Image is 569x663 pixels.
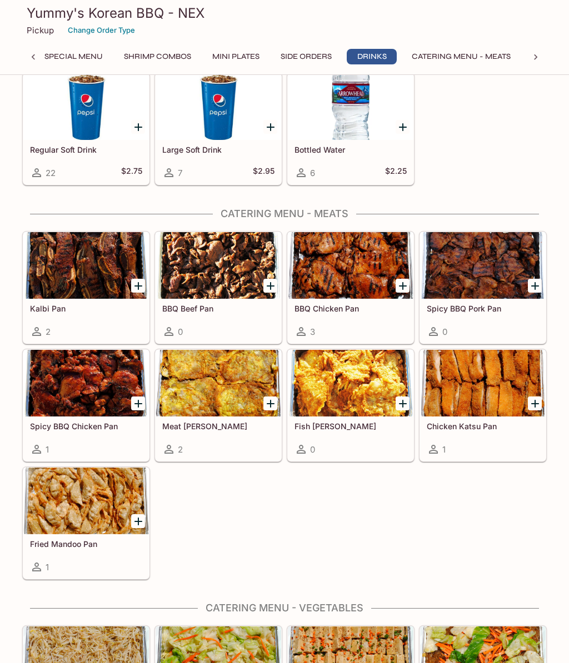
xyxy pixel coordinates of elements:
span: 0 [178,327,183,337]
button: Add BBQ Beef Pan [263,279,277,293]
h5: Large Soft Drink [162,145,274,154]
h5: Bottled Water [295,145,407,154]
button: Add Bottled Water [396,120,410,134]
button: Add Spicy BBQ Chicken Pan [131,396,145,410]
button: Drinks [347,49,397,64]
a: Spicy BBQ Pork Pan0 [420,232,546,344]
h5: Spicy BBQ Chicken Pan [30,421,142,431]
h5: $2.95 [253,166,274,179]
button: Add Spicy BBQ Pork Pan [528,279,542,293]
button: Add Kalbi Pan [131,279,145,293]
div: BBQ Beef Pan [156,232,281,299]
span: 1 [442,444,446,455]
div: Bottled Water [288,73,413,140]
div: Regular Soft Drink [23,73,149,140]
button: Add Fried Mandoo Pan [131,514,145,528]
span: 1 [46,562,49,572]
div: Fried Mandoo Pan [23,468,149,534]
h5: Meat [PERSON_NAME] [162,421,274,431]
a: Bottled Water6$2.25 [287,73,414,185]
span: 2 [178,444,183,455]
a: Kalbi Pan2 [23,232,149,344]
span: 2 [46,327,51,337]
div: Spicy BBQ Pork Pan [420,232,546,299]
div: Kalbi Pan [23,232,149,299]
button: Special Menu [38,49,109,64]
button: Add Large Soft Drink [263,120,277,134]
span: 0 [310,444,315,455]
button: Add Meat Jun Pan [263,396,277,410]
button: Add BBQ Chicken Pan [396,279,410,293]
h5: Regular Soft Drink [30,145,142,154]
button: Change Order Type [63,22,140,39]
h5: Fish [PERSON_NAME] [295,421,407,431]
span: 1 [46,444,49,455]
a: Meat [PERSON_NAME]2 [155,349,282,461]
div: Large Soft Drink [156,73,281,140]
a: Chicken Katsu Pan1 [420,349,546,461]
button: Catering Menu - Meats [406,49,517,64]
button: Add Regular Soft Drink [131,120,145,134]
button: Side Orders [274,49,338,64]
button: Mini Plates [206,49,266,64]
h5: BBQ Beef Pan [162,304,274,313]
p: Pickup [27,25,54,36]
div: Chicken Katsu Pan [420,350,546,416]
a: Regular Soft Drink22$2.75 [23,73,149,185]
h4: Catering Menu - Meats [22,208,547,220]
a: Fried Mandoo Pan1 [23,467,149,579]
h5: $2.75 [121,166,142,179]
span: 0 [442,327,447,337]
button: Add Chicken Katsu Pan [528,396,542,410]
span: 7 [178,168,182,178]
div: Fish Jun Pan [288,350,413,416]
span: 3 [310,327,315,337]
button: Add Fish Jun Pan [396,396,410,410]
h5: Kalbi Pan [30,304,142,313]
a: Large Soft Drink7$2.95 [155,73,282,185]
div: Spicy BBQ Chicken Pan [23,350,149,416]
h5: $2.25 [385,166,407,179]
span: 22 [46,168,56,178]
h5: Chicken Katsu Pan [427,421,539,431]
div: BBQ Chicken Pan [288,232,413,299]
span: 6 [310,168,315,178]
a: Spicy BBQ Chicken Pan1 [23,349,149,461]
div: Meat Jun Pan [156,350,281,416]
h5: BBQ Chicken Pan [295,304,407,313]
h4: Catering Menu - Vegetables [22,602,547,614]
a: BBQ Beef Pan0 [155,232,282,344]
button: Shrimp Combos [118,49,197,64]
a: BBQ Chicken Pan3 [287,232,414,344]
h3: Yummy's Korean BBQ - NEX [27,4,542,22]
h5: Fried Mandoo Pan [30,539,142,549]
a: Fish [PERSON_NAME]0 [287,349,414,461]
h5: Spicy BBQ Pork Pan [427,304,539,313]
